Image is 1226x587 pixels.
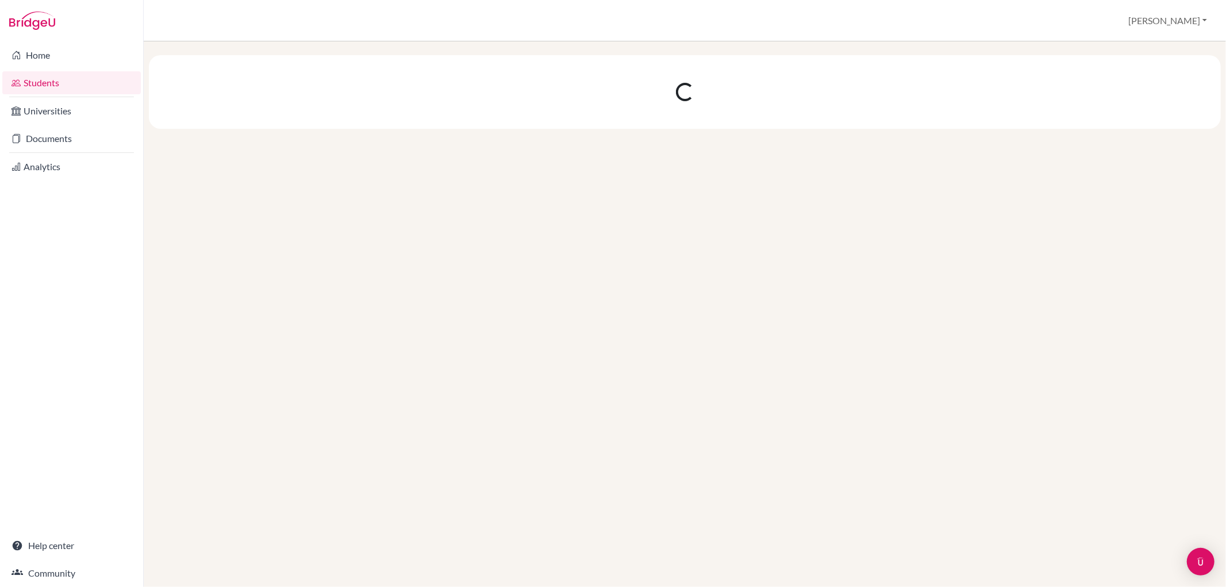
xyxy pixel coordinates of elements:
a: Analytics [2,155,141,178]
a: Community [2,562,141,585]
a: Help center [2,534,141,557]
img: Bridge-U [9,11,55,30]
a: Documents [2,127,141,150]
a: Home [2,44,141,67]
div: Open Intercom Messenger [1187,548,1215,576]
a: Universities [2,99,141,122]
button: [PERSON_NAME] [1123,10,1212,32]
a: Students [2,71,141,94]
